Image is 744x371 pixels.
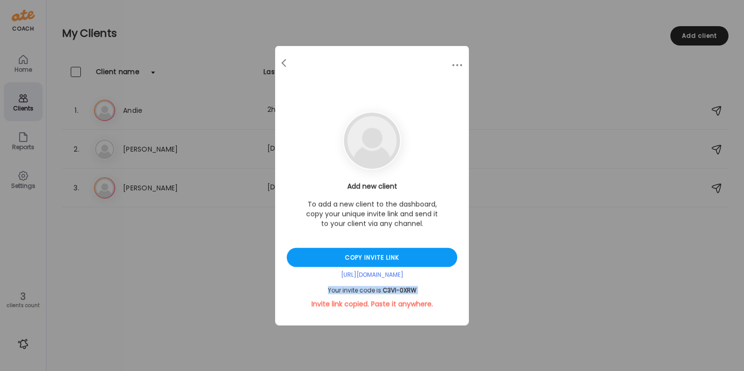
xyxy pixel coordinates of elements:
div: Copy invite link [287,248,457,267]
span: C3VI-0XRW [383,286,417,294]
div: Invite link copied. Paste it anywhere. [287,299,457,309]
h3: Add new client [287,182,457,192]
div: [URL][DOMAIN_NAME] [287,271,457,279]
img: bg-avatar-default.svg [344,113,400,169]
div: Your invite code is: [287,287,457,294]
p: To add a new client to the dashboard, copy your unique invite link and send it to your client via... [304,200,440,229]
